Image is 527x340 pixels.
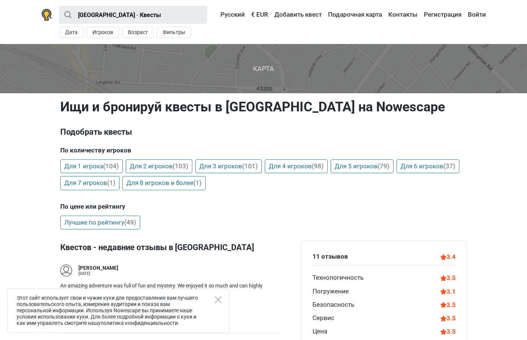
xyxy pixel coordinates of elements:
span: (103) [173,162,188,170]
a: Контакты [386,8,419,21]
span: (98) [312,162,324,170]
div: Технологичность [313,273,364,283]
div: 3.5 [440,327,456,336]
img: Русский [215,12,220,17]
div: [DATE] [78,272,118,276]
p: An amazing adventure was full of fun and mystery. We enjoyed it so much and can highly recommend it! [60,282,280,297]
a: Для 7 игроков(1) [60,176,119,190]
a: Лучшие по рейтингу(49) [60,216,140,230]
div: Цена [313,327,327,336]
a: Подарочная карта [326,8,384,21]
span: (37) [443,162,455,170]
span: (101) [242,162,258,170]
div: 11 отзывов [313,252,348,262]
a: Для 1 игрока(104) [60,159,123,174]
h3: Квестов - недавние отзывы в [GEOGRAPHIC_DATA] [60,240,295,253]
input: Попробуйте “Лондон” [59,6,207,24]
h1: Ищи и бронируй квесты в [GEOGRAPHIC_DATA] на Nowescape [60,99,467,115]
span: (1) [193,179,202,186]
a: Для 4 игроков(98) [265,159,328,174]
div: Безопасность [313,300,354,310]
a: Русский [213,8,247,21]
div: 3.4 [440,252,456,262]
a: Добавить квест [273,8,324,21]
img: Nowescape logo [41,9,52,21]
a: Регистрация [422,8,463,21]
div: 3.5 [440,273,456,283]
a: Для 5 игроков(79) [331,159,393,174]
a: Для 8 игроков и более(1) [122,176,206,190]
div: 3.1 [440,287,456,296]
h3: Подобрать квесты [60,126,467,138]
button: Возраст [122,27,154,38]
div: [PERSON_NAME] [78,265,118,272]
a: Войти [466,8,486,21]
div: 3.5 [440,313,456,323]
a: € EUR [249,8,270,21]
span: (79) [378,162,389,170]
button: Close [215,296,222,303]
button: Фильтры [157,27,191,38]
span: (104) [103,162,119,170]
span: (49) [124,219,136,226]
h5: По количеству игроков [60,147,467,154]
button: Игроков [87,27,119,38]
a: Для 2 игроков(103) [126,159,192,174]
h5: По цене или рейтингу [60,203,467,210]
div: Этот сайт использует свои и чужие куки для предоставления вам лучшего пользовательского опыта, из... [7,289,229,333]
div: 3.5 [440,300,456,310]
a: Для 3 игроков(101) [195,159,262,174]
div: Сервис [313,313,334,323]
button: Дата [59,27,84,38]
span: (1) [107,179,115,186]
div: Погружение [313,287,349,296]
a: Для 6 игроков(37) [396,159,459,174]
